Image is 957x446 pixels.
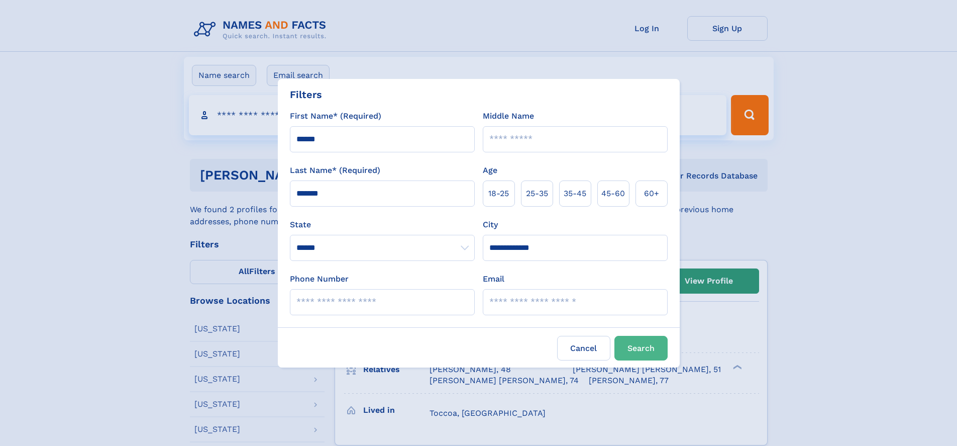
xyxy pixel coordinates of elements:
span: 25‑35 [526,188,548,200]
span: 60+ [644,188,659,200]
label: Middle Name [483,110,534,122]
span: 18‑25 [488,188,509,200]
div: Filters [290,87,322,102]
button: Search [614,336,668,361]
label: Age [483,164,497,176]
label: Cancel [557,336,610,361]
label: Phone Number [290,273,349,285]
label: State [290,219,475,231]
span: 45‑60 [601,188,625,200]
label: Last Name* (Required) [290,164,380,176]
label: First Name* (Required) [290,110,381,122]
label: City [483,219,498,231]
label: Email [483,273,504,285]
span: 35‑45 [564,188,586,200]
